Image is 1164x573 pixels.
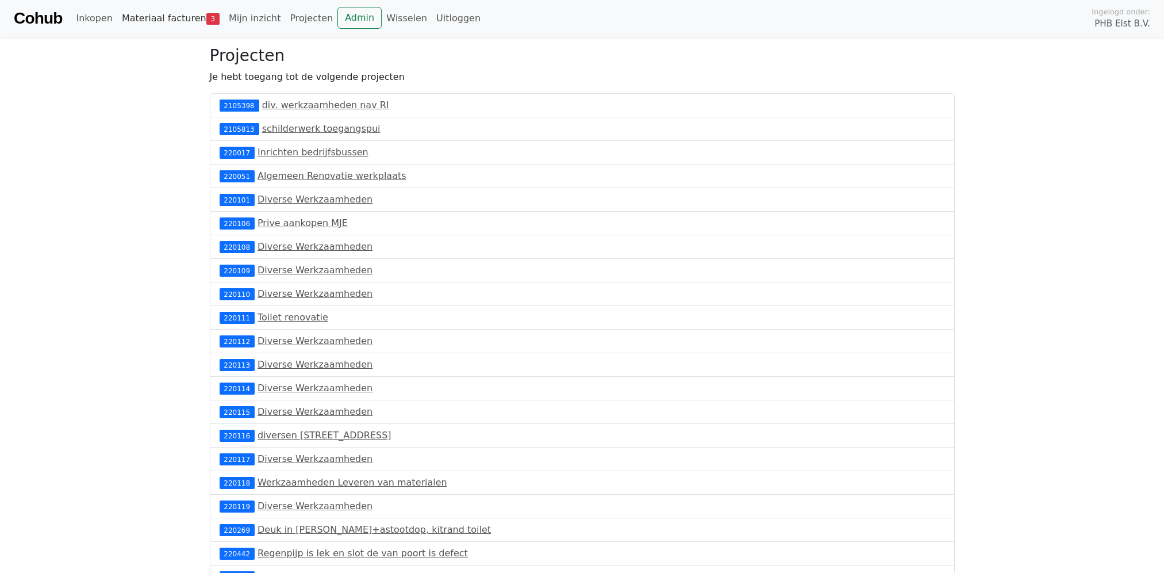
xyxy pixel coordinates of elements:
[262,100,389,110] a: div. werkzaamheden nav RI
[258,359,372,370] a: Diverse Werkzaamheden
[220,265,255,276] div: 220109
[220,288,255,300] div: 220110
[220,406,255,418] div: 220115
[206,13,220,25] span: 3
[258,288,372,299] a: Diverse Werkzaamheden
[14,5,62,32] a: Cohub
[220,359,255,370] div: 220113
[258,524,491,535] a: Deuk in [PERSON_NAME]+astootdop, kitrand toilet
[258,477,447,488] a: Werkzaamheden Leveren van materialen
[258,406,372,417] a: Diverse Werkzaamheden
[258,265,372,276] a: Diverse Werkzaamheden
[220,383,255,394] div: 220114
[382,7,432,30] a: Wisselen
[258,217,348,228] a: Prive aankopen MJE
[432,7,485,30] a: Uitloggen
[220,477,255,488] div: 220118
[220,217,255,229] div: 220106
[220,241,255,253] div: 220108
[220,312,255,323] div: 220111
[220,147,255,158] div: 220017
[220,430,255,441] div: 220116
[258,453,372,464] a: Diverse Werkzaamheden
[224,7,286,30] a: Mijn inzicht
[220,335,255,347] div: 220112
[220,524,255,536] div: 220269
[220,194,255,205] div: 220101
[258,241,372,252] a: Diverse Werkzaamheden
[117,7,224,30] a: Materiaal facturen3
[220,501,255,512] div: 220119
[71,7,117,30] a: Inkopen
[220,548,255,559] div: 220442
[220,123,259,135] div: 2105813
[258,194,372,205] a: Diverse Werkzaamheden
[210,46,955,66] h3: Projecten
[1094,17,1150,30] span: PHB Elst B.V.
[258,335,372,346] a: Diverse Werkzaamheden
[285,7,337,30] a: Projecten
[210,70,955,84] p: Je hebt toegang tot de volgende projecten
[258,501,372,511] a: Diverse Werkzaamheden
[220,170,255,182] div: 220051
[258,312,328,323] a: Toilet renovatie
[262,123,381,134] a: schilderwerk toegangspui
[220,453,255,465] div: 220117
[258,170,406,181] a: Algemeen Renovatie werkplaats
[258,147,368,158] a: Inrichten bedrijfsbussen
[258,383,372,394] a: Diverse Werkzaamheden
[258,430,391,441] a: diversen [STREET_ADDRESS]
[258,548,468,559] a: Regenpijp is lek en slot de van poort is defect
[1092,6,1150,17] span: Ingelogd onder:
[337,7,382,29] a: Admin
[220,100,259,111] div: 2105398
